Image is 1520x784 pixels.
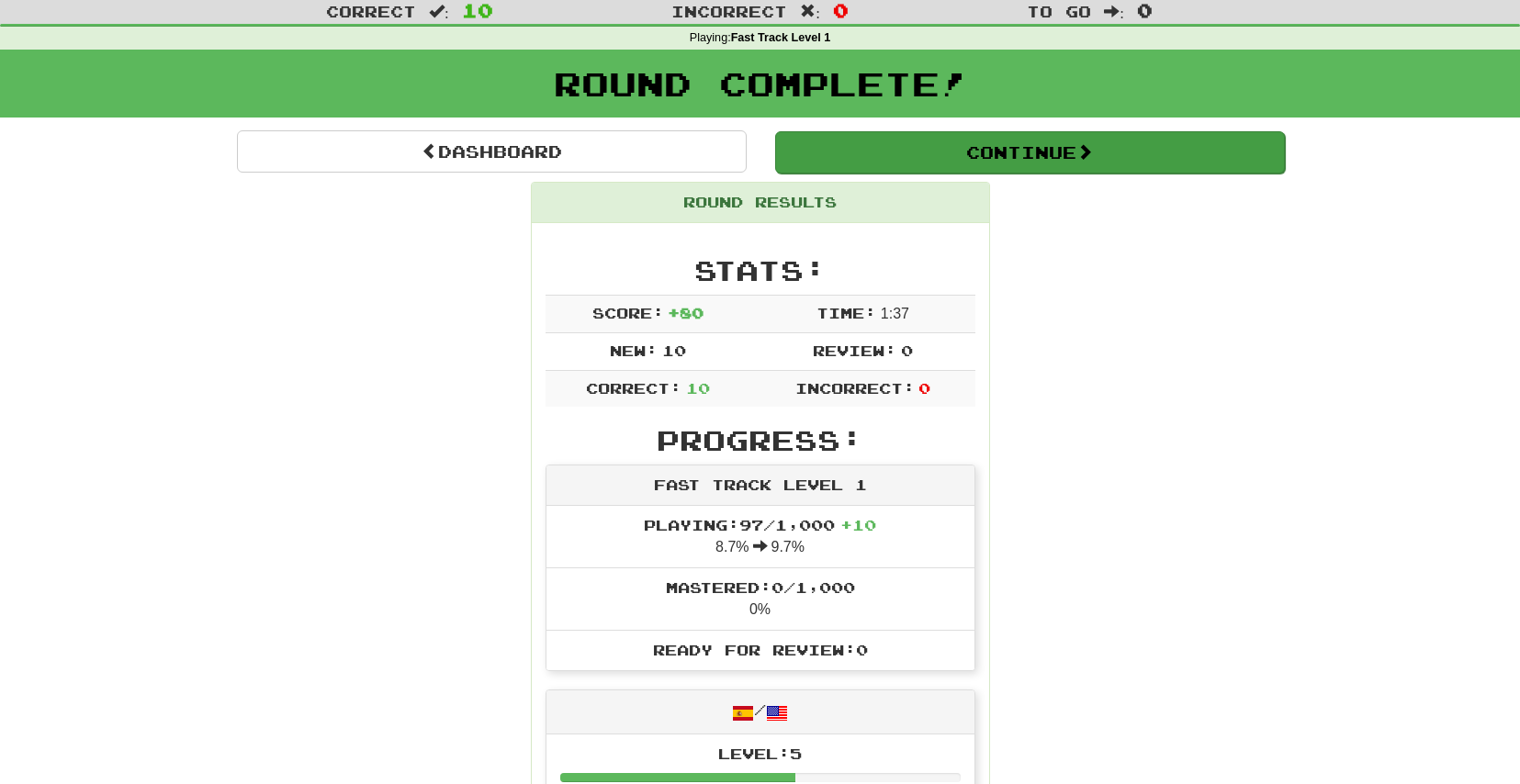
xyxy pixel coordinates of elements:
span: : [800,4,820,19]
span: Score: [592,304,664,321]
span: Incorrect [671,2,787,20]
strong: Fast Track Level 1 [731,31,831,44]
span: Incorrect: [795,379,915,397]
span: Playing: 97 / 1,000 [644,516,876,533]
a: Dashboard [237,130,747,173]
span: Review: [813,342,896,359]
span: : [429,4,449,19]
div: / [546,690,974,734]
span: Mastered: 0 / 1,000 [666,578,855,596]
span: 10 [686,379,710,397]
h2: Stats: [546,255,975,286]
div: Fast Track Level 1 [546,465,974,506]
span: Correct [326,2,416,20]
button: Continue [775,131,1285,174]
span: Correct: [586,379,681,397]
span: 10 [662,342,686,359]
div: Round Results [532,183,989,223]
span: Ready for Review: 0 [653,641,868,658]
span: 0 [918,379,930,397]
span: To go [1027,2,1091,20]
li: 8.7% 9.7% [546,506,974,568]
li: 0% [546,567,974,631]
span: + 10 [840,516,876,533]
span: New: [610,342,658,359]
span: : [1104,4,1124,19]
span: 0 [901,342,913,359]
span: + 80 [668,304,704,321]
span: 1 : 37 [881,306,909,321]
h1: Round Complete! [6,65,1514,102]
span: Level: 5 [718,745,802,762]
h2: Progress: [546,425,975,455]
span: Time: [816,304,876,321]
